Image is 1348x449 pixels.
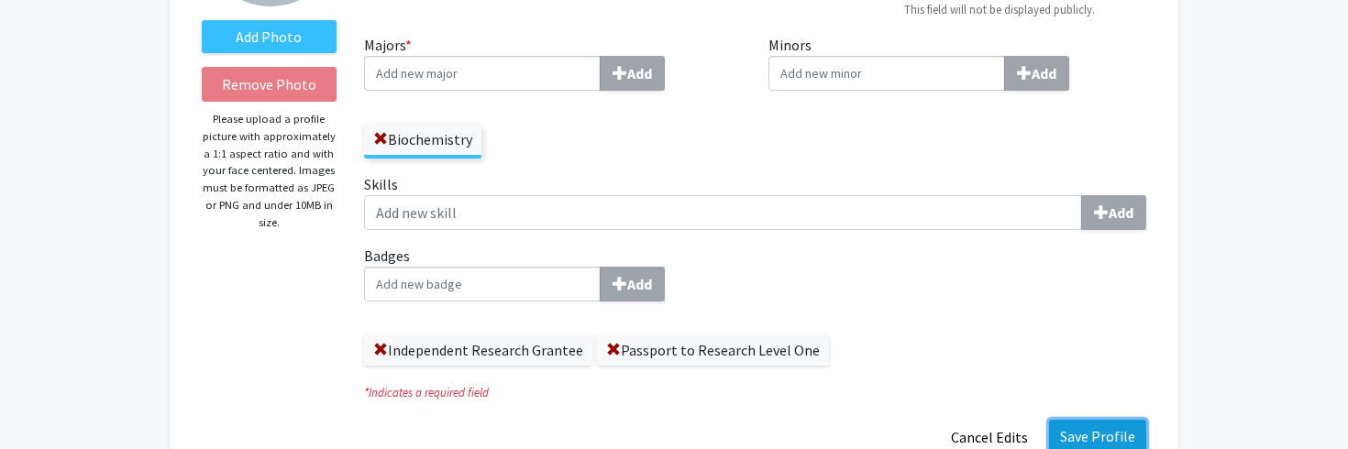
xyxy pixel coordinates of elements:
[202,67,337,102] button: Remove Photo
[600,267,665,301] button: Badges
[364,173,1146,230] label: Skills
[364,195,1082,230] input: SkillsAdd
[904,2,1095,16] small: This field will not be displayed publicly.
[1004,56,1069,91] button: Minors
[364,334,592,366] label: Independent Research Grantee
[597,334,829,366] label: Passport to Research Level One
[1109,203,1133,222] b: Add
[364,124,481,155] label: Biochemistry
[768,56,1005,91] input: MinorsAdd
[364,56,601,91] input: Majors*Add
[202,20,337,53] label: AddProfile Picture
[364,34,742,91] label: Majors
[768,34,1146,91] label: Minors
[364,245,1146,301] label: Badges
[364,384,1146,401] i: Indicates a required field
[1032,64,1056,82] b: Add
[627,64,652,82] b: Add
[364,267,601,301] input: BadgesAdd
[627,275,652,293] b: Add
[600,56,665,91] button: Majors*
[202,111,337,231] p: Please upload a profile picture with approximately a 1:1 aspect ratio and with your face centered...
[14,367,78,435] iframe: Chat
[1081,195,1146,230] button: Skills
